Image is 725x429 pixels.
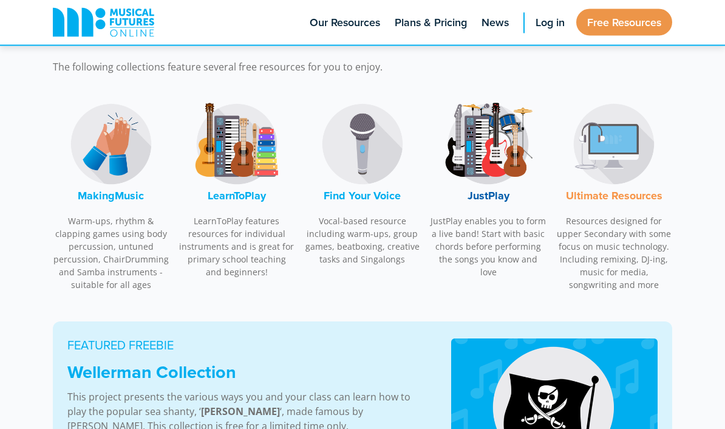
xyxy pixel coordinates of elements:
[304,215,421,266] p: Vocal-based resource including warm-ups, group games, beatboxing, creative tasks and Singalongs
[53,215,169,292] p: Warm-ups, rhythm & clapping games using body percussion, untuned percussion, ChairDrumming and Sa...
[53,93,169,298] a: MakingMusic LogoMakingMusic Warm-ups, rhythm & clapping games using body percussion, untuned perc...
[324,188,401,204] font: Find Your Voice
[191,99,282,190] img: LearnToPlay Logo
[430,215,546,279] p: JustPlay enables you to form a live band! Start with basic chords before performing the songs you...
[53,27,526,48] h3: Choose a Collection
[443,99,534,190] img: JustPlay Logo
[568,99,659,190] img: Music Technology Logo
[208,188,266,204] font: LearnToPlay
[536,15,565,31] span: Log in
[556,93,672,298] a: Music Technology LogoUltimate Resources Resources designed for upper Secondary with some focus on...
[317,99,408,190] img: Find Your Voice Logo
[482,15,509,31] span: News
[395,15,467,31] span: Plans & Pricing
[78,188,144,204] font: MakingMusic
[566,188,662,204] font: Ultimate Resources
[201,405,280,419] strong: [PERSON_NAME]
[556,215,672,292] p: Resources designed for upper Secondary with some focus on music technology. Including remixing, D...
[179,93,295,286] a: LearnToPlay LogoLearnToPlay LearnToPlay features resources for individual instruments and is grea...
[67,360,236,385] strong: Wellerman Collection
[310,15,380,31] span: Our Resources
[304,93,421,273] a: Find Your Voice LogoFind Your Voice Vocal-based resource including warm-ups, group games, beatbox...
[468,188,509,204] font: JustPlay
[179,215,295,279] p: LearnToPlay features resources for individual instruments and is great for primary school teachin...
[67,337,421,355] p: FEATURED FREEBIE
[430,93,546,286] a: JustPlay LogoJustPlay JustPlay enables you to form a live band! Start with basic chords before pe...
[66,99,157,190] img: MakingMusic Logo
[53,60,526,75] p: The following collections feature several free resources for you to enjoy.
[576,9,672,36] a: Free Resources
